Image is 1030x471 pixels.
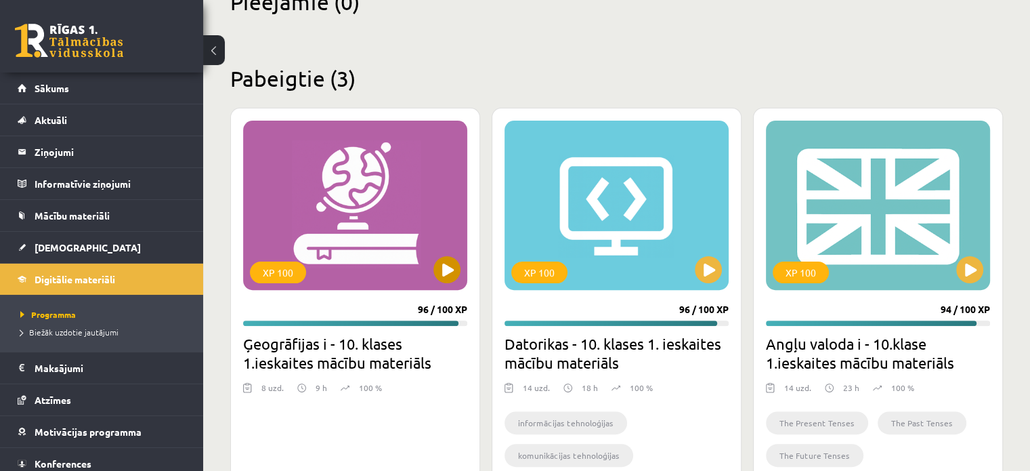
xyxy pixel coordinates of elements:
a: Aktuāli [18,104,186,136]
li: The Present Tenses [766,411,868,434]
h2: Pabeigtie (3) [230,65,1003,91]
legend: Informatīvie ziņojumi [35,168,186,199]
p: 9 h [316,382,327,394]
a: Rīgas 1. Tālmācības vidusskola [15,24,123,58]
li: The Past Tenses [878,411,966,434]
span: Biežāk uzdotie jautājumi [20,327,119,337]
a: Programma [20,308,190,321]
a: Motivācijas programma [18,416,186,447]
a: [DEMOGRAPHIC_DATA] [18,232,186,263]
a: Ziņojumi [18,136,186,167]
span: Aktuāli [35,114,67,126]
li: The Future Tenses [766,444,863,467]
div: 14 uzd. [784,382,811,402]
legend: Maksājumi [35,352,186,384]
legend: Ziņojumi [35,136,186,167]
a: Biežāk uzdotie jautājumi [20,326,190,338]
p: 100 % [630,382,653,394]
p: 18 h [582,382,598,394]
span: Digitālie materiāli [35,273,115,285]
span: Atzīmes [35,394,71,406]
a: Maksājumi [18,352,186,384]
p: 100 % [359,382,382,394]
a: Sākums [18,73,186,104]
p: 23 h [843,382,859,394]
div: 8 uzd. [261,382,284,402]
div: XP 100 [511,262,567,283]
a: Informatīvie ziņojumi [18,168,186,199]
a: Digitālie materiāli [18,264,186,295]
span: Programma [20,309,76,320]
li: informācijas tehnoloģijas [505,411,627,434]
span: Konferences [35,457,91,470]
a: Mācību materiāli [18,200,186,231]
li: komunikācijas tehnoloģijas [505,444,633,467]
span: Mācību materiāli [35,209,110,222]
div: XP 100 [250,262,306,283]
span: [DEMOGRAPHIC_DATA] [35,241,141,253]
h2: Angļu valoda i - 10.klase 1.ieskaites mācību materiāls [766,334,990,372]
a: Atzīmes [18,384,186,415]
div: 14 uzd. [523,382,550,402]
h2: Ģeogrāfijas i - 10. klases 1.ieskaites mācību materiāls [243,334,467,372]
h2: Datorikas - 10. klases 1. ieskaites mācību materiāls [505,334,729,372]
div: XP 100 [773,262,829,283]
span: Sākums [35,82,69,94]
p: 100 % [891,382,914,394]
span: Motivācijas programma [35,426,142,438]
